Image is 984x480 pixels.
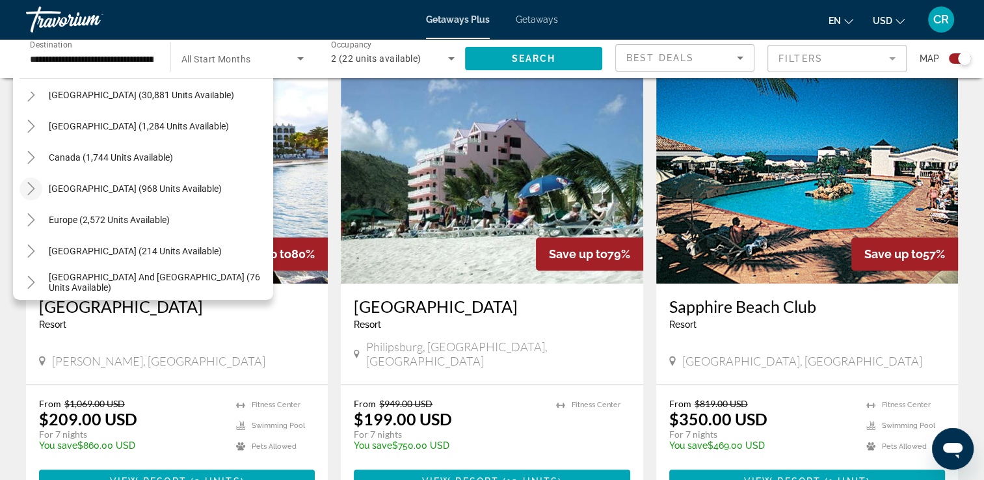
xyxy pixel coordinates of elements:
p: $469.00 USD [669,440,853,451]
span: $1,069.00 USD [64,398,125,409]
p: $350.00 USD [669,409,767,429]
span: 2 (22 units available) [331,53,421,64]
button: Toggle South Pacific and Oceania (76 units available) [20,271,42,294]
span: [GEOGRAPHIC_DATA] (968 units available) [49,183,222,194]
p: For 7 nights [39,429,223,440]
span: From [669,398,691,409]
button: Europe (2,572 units available) [42,208,176,232]
button: Change currency [873,11,905,30]
span: $819.00 USD [695,398,748,409]
span: Map [920,49,939,68]
button: [GEOGRAPHIC_DATA] (30,881 units available) [42,83,241,107]
a: Sapphire Beach Club [669,297,945,316]
button: [GEOGRAPHIC_DATA] (214 units available) [42,239,228,263]
span: [GEOGRAPHIC_DATA] (1,284 units available) [49,121,229,131]
span: Save up to [864,247,923,261]
span: [GEOGRAPHIC_DATA] (30,881 units available) [49,90,234,100]
img: ii_sep1.jpg [341,75,643,284]
span: [GEOGRAPHIC_DATA] (214 units available) [49,246,222,256]
span: Fitness Center [252,401,300,409]
span: Swimming Pool [882,421,935,430]
button: Toggle United States (30,881 units available) [20,84,42,107]
span: [GEOGRAPHIC_DATA] and [GEOGRAPHIC_DATA] (76 units available) [49,272,267,293]
span: Europe (2,572 units available) [49,215,170,225]
span: You save [39,440,77,451]
span: You save [669,440,708,451]
a: Getaways Plus [426,14,490,25]
span: USD [873,16,892,26]
span: Resort [39,319,66,330]
iframe: Button to launch messaging window [932,428,974,470]
button: Toggle Caribbean & Atlantic Islands (968 units available) [20,178,42,200]
button: Toggle Mexico (1,284 units available) [20,115,42,138]
div: 57% [851,237,958,271]
p: $199.00 USD [354,409,452,429]
a: [GEOGRAPHIC_DATA] [354,297,630,316]
span: Fitness Center [572,401,620,409]
div: 79% [536,237,643,271]
span: [GEOGRAPHIC_DATA], [GEOGRAPHIC_DATA] [682,354,922,368]
a: [GEOGRAPHIC_DATA] [39,297,315,316]
button: [GEOGRAPHIC_DATA] (968 units available) [42,177,228,200]
span: Resort [669,319,697,330]
p: $209.00 USD [39,409,137,429]
p: $750.00 USD [354,440,542,451]
button: User Menu [924,6,958,33]
span: From [354,398,376,409]
span: Destination [30,40,72,49]
p: For 7 nights [669,429,853,440]
mat-select: Sort by [626,50,743,66]
span: Swimming Pool [252,421,305,430]
span: Occupancy [331,40,372,49]
span: en [829,16,841,26]
img: 2637O01X.jpg [656,75,958,284]
span: All Start Months [181,54,251,64]
span: Pets Allowed [252,442,297,451]
p: For 7 nights [354,429,542,440]
span: $949.00 USD [379,398,432,409]
span: Resort [354,319,381,330]
button: Toggle Europe (2,572 units available) [20,209,42,232]
span: Save up to [549,247,607,261]
a: Getaways [516,14,558,25]
button: Search [465,47,603,70]
span: From [39,398,61,409]
p: $860.00 USD [39,440,223,451]
span: [PERSON_NAME], [GEOGRAPHIC_DATA] [52,354,265,368]
span: You save [354,440,392,451]
button: [GEOGRAPHIC_DATA] (1,284 units available) [42,114,235,138]
span: Search [511,53,555,64]
button: Toggle Canada (1,744 units available) [20,146,42,169]
span: Canada (1,744 units available) [49,152,173,163]
button: Canada (1,744 units available) [42,146,180,169]
span: Pets Allowed [882,442,927,451]
button: Toggle Australia (214 units available) [20,240,42,263]
span: Philipsburg, [GEOGRAPHIC_DATA], [GEOGRAPHIC_DATA] [366,340,630,368]
span: CR [933,13,949,26]
button: Change language [829,11,853,30]
button: Filter [767,44,907,73]
a: Travorium [26,3,156,36]
div: 80% [220,237,328,271]
button: [GEOGRAPHIC_DATA] and [GEOGRAPHIC_DATA] (76 units available) [42,271,273,294]
span: Fitness Center [882,401,931,409]
span: Best Deals [626,53,694,63]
